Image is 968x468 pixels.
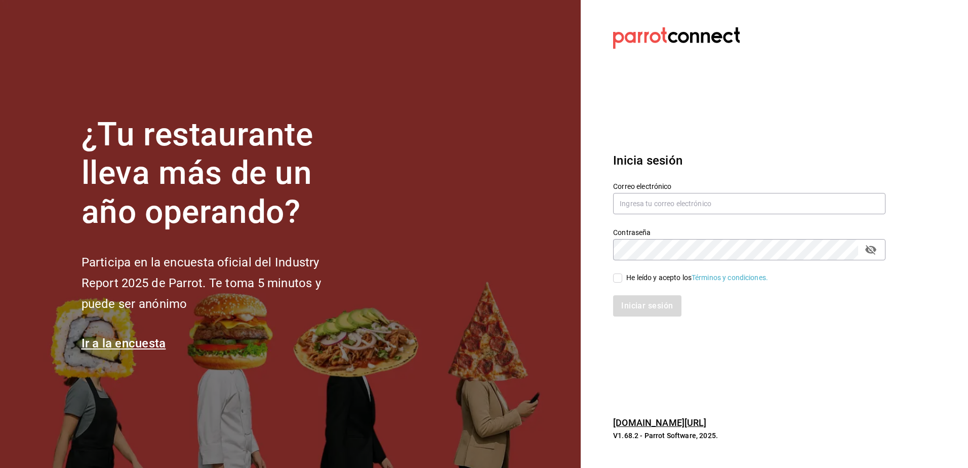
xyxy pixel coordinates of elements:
label: Correo electrónico [613,182,885,189]
a: [DOMAIN_NAME][URL] [613,417,706,428]
p: V1.68.2 - Parrot Software, 2025. [613,431,885,441]
h2: Participa en la encuesta oficial del Industry Report 2025 de Parrot. Te toma 5 minutos y puede se... [82,252,355,314]
a: Ir a la encuesta [82,336,166,350]
a: Términos y condiciones. [692,274,768,282]
label: Contraseña [613,228,885,236]
h3: Inicia sesión [613,151,885,170]
input: Ingresa tu correo electrónico [613,193,885,214]
button: passwordField [862,241,879,258]
div: He leído y acepto los [626,272,768,283]
h1: ¿Tu restaurante lleva más de un año operando? [82,115,355,232]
